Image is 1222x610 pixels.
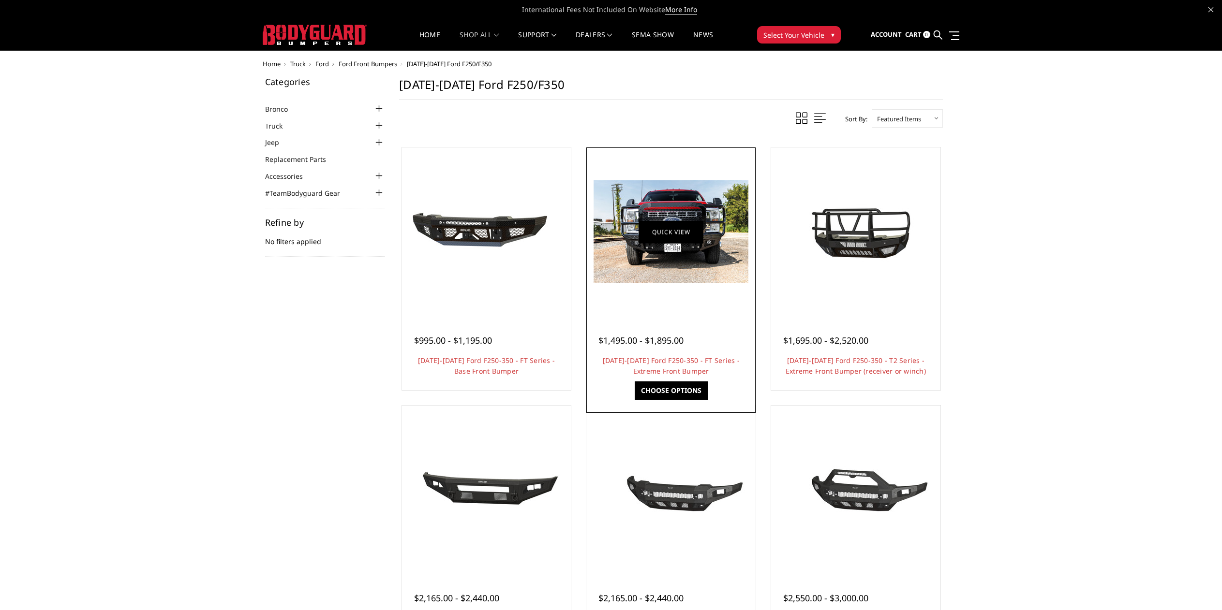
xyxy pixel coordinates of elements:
span: 0 [923,31,930,38]
span: Account [871,30,902,39]
div: No filters applied [265,218,385,257]
a: 2023-2026 Ford F250-350 - FT Series - Extreme Front Bumper 2023-2026 Ford F250-350 - FT Series - ... [589,150,753,314]
a: More Info [665,5,697,15]
a: [DATE]-[DATE] Ford F250-350 - FT Series - Base Front Bumper [418,356,555,376]
img: 2023-2025 Ford F250-350 - A2L Series - Base Front Bumper [409,454,564,525]
a: News [693,31,713,50]
label: Sort By: [840,112,867,126]
img: 2023-2025 Ford F250-350 - Freedom Series - Sport Front Bumper (non-winch) [778,454,933,526]
a: Choose Options [635,381,708,400]
a: Truck [290,59,306,68]
span: $995.00 - $1,195.00 [414,334,492,346]
img: 2023-2026 Ford F250-350 - T2 Series - Extreme Front Bumper (receiver or winch) [778,189,933,275]
iframe: Chat Widget [1174,564,1222,610]
span: $2,165.00 - $2,440.00 [598,592,684,604]
span: $1,695.00 - $2,520.00 [783,334,868,346]
h5: Categories [265,77,385,86]
span: Cart [905,30,922,39]
a: 2023-2025 Ford F250-350 - A2L Series - Base Front Bumper [404,408,569,572]
a: shop all [460,31,499,50]
span: [DATE]-[DATE] Ford F250/F350 [407,59,492,68]
span: $2,165.00 - $2,440.00 [414,592,499,604]
img: 2023-2026 Ford F250-350 - FT Series - Extreme Front Bumper [594,180,748,283]
button: Select Your Vehicle [757,26,841,44]
a: Truck [265,121,295,131]
a: 2023-2026 Ford F250-350 - T2 Series - Extreme Front Bumper (receiver or winch) 2023-2026 Ford F25... [774,150,938,314]
a: Ford Front Bumpers [339,59,397,68]
h1: [DATE]-[DATE] Ford F250/F350 [399,77,943,100]
a: Account [871,22,902,48]
a: Dealers [576,31,612,50]
a: [DATE]-[DATE] Ford F250-350 - T2 Series - Extreme Front Bumper (receiver or winch) [786,356,926,376]
span: $1,495.00 - $1,895.00 [598,334,684,346]
a: SEMA Show [632,31,674,50]
img: 2023-2025 Ford F250-350 - FT Series - Base Front Bumper [409,196,564,268]
a: Quick view [639,220,703,243]
span: $2,550.00 - $3,000.00 [783,592,868,604]
a: Ford [315,59,329,68]
a: Replacement Parts [265,154,338,164]
a: 2023-2025 Ford F250-350 - Freedom Series - Base Front Bumper (non-winch) 2023-2025 Ford F250-350 ... [589,408,753,572]
h5: Refine by [265,218,385,227]
a: 2023-2025 Ford F250-350 - FT Series - Base Front Bumper [404,150,569,314]
span: Select Your Vehicle [763,30,824,40]
a: Jeep [265,137,291,147]
a: Support [518,31,556,50]
a: Home [419,31,440,50]
a: #TeamBodyguard Gear [265,188,352,198]
a: Accessories [265,171,315,181]
span: ▾ [831,29,835,40]
a: Cart 0 [905,22,930,48]
img: BODYGUARD BUMPERS [263,25,367,45]
a: 2023-2025 Ford F250-350 - Freedom Series - Sport Front Bumper (non-winch) Multiple lighting options [774,408,938,572]
a: [DATE]-[DATE] Ford F250-350 - FT Series - Extreme Front Bumper [603,356,740,376]
a: Bronco [265,104,300,114]
a: Home [263,59,281,68]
